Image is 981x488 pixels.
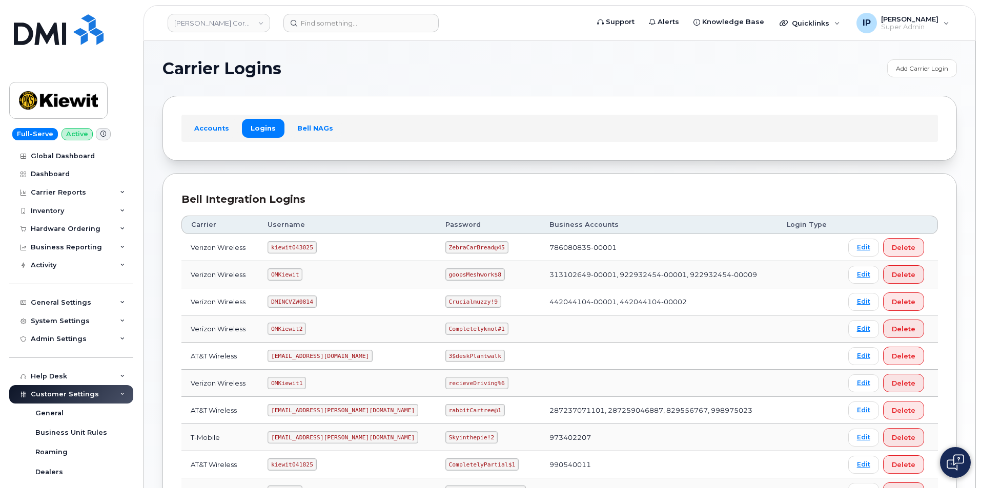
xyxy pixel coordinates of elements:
[540,216,778,234] th: Business Accounts
[892,243,915,252] span: Delete
[848,239,879,257] a: Edit
[289,119,342,137] a: Bell NAGs
[892,433,915,442] span: Delete
[268,350,373,362] code: [EMAIL_ADDRESS][DOMAIN_NAME]
[848,266,879,284] a: Edit
[848,429,879,447] a: Edit
[445,431,498,443] code: Skyinthepie!2
[181,343,258,370] td: AT&T Wireless
[242,119,284,137] a: Logins
[268,377,306,389] code: OMKiewit1
[883,455,924,474] button: Delete
[445,323,508,335] code: Completelyknot#1
[892,270,915,280] span: Delete
[883,238,924,257] button: Delete
[848,320,879,338] a: Edit
[892,406,915,415] span: Delete
[181,288,258,315] td: Verizon Wireless
[892,351,915,361] span: Delete
[778,216,839,234] th: Login Type
[258,216,436,234] th: Username
[181,315,258,343] td: Verizon Wireless
[848,456,879,474] a: Edit
[268,241,316,253] code: kiewit043025
[268,295,316,308] code: DMINCVZW0814
[887,59,957,77] a: Add Carrier Login
[445,295,501,308] code: Crucialmuzzy!9
[540,424,778,451] td: 973402207
[445,404,505,416] code: rabbitCartree@1
[883,347,924,365] button: Delete
[848,401,879,419] a: Edit
[181,370,258,397] td: Verizon Wireless
[883,374,924,392] button: Delete
[436,216,540,234] th: Password
[848,347,879,365] a: Edit
[883,428,924,447] button: Delete
[268,268,302,281] code: OMKiewit
[540,261,778,288] td: 313102649-00001, 922932454-00001, 922932454-00009
[445,268,505,281] code: goopsMeshwork$8
[883,401,924,419] button: Delete
[268,323,306,335] code: OMKiewit2
[848,293,879,311] a: Edit
[181,234,258,261] td: Verizon Wireless
[892,460,915,470] span: Delete
[540,234,778,261] td: 786080835-00001
[181,192,938,207] div: Bell Integration Logins
[892,297,915,307] span: Delete
[181,216,258,234] th: Carrier
[892,378,915,388] span: Delete
[883,265,924,284] button: Delete
[268,458,316,471] code: kiewit041825
[445,377,508,389] code: recieveDriving%6
[181,451,258,478] td: AT&T Wireless
[445,458,519,471] code: CompletelyPartial$1
[162,61,281,76] span: Carrier Logins
[186,119,238,137] a: Accounts
[540,397,778,424] td: 287237071101, 287259046887, 829556767, 998975023
[892,324,915,334] span: Delete
[848,374,879,392] a: Edit
[540,451,778,478] td: 990540011
[883,320,924,338] button: Delete
[445,241,508,253] code: ZebraCarBread@45
[445,350,505,362] code: 3$deskPlantwalk
[540,288,778,315] td: 442044104-00001, 442044104-00002
[181,397,258,424] td: AT&T Wireless
[268,404,418,416] code: [EMAIL_ADDRESS][PERSON_NAME][DOMAIN_NAME]
[883,292,924,311] button: Delete
[181,261,258,288] td: Verizon Wireless
[181,424,258,451] td: T-Mobile
[268,431,418,443] code: [EMAIL_ADDRESS][PERSON_NAME][DOMAIN_NAME]
[947,454,964,471] img: Open chat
